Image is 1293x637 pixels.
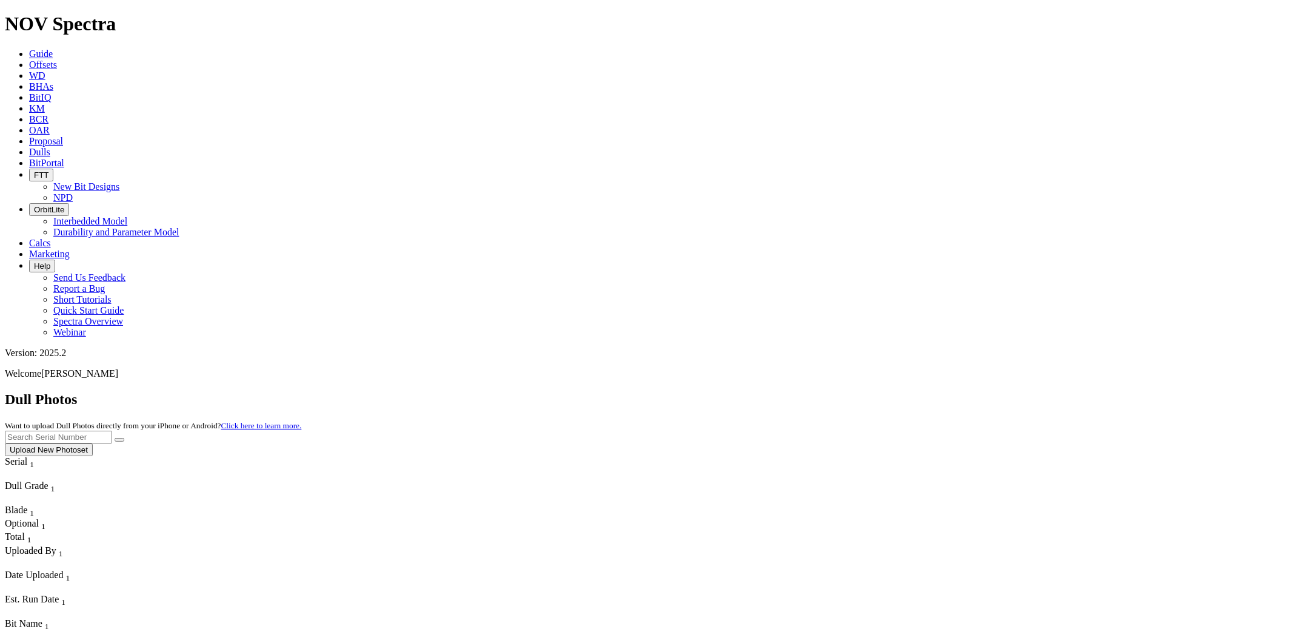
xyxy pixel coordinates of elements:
[5,505,47,518] div: Sort None
[29,49,53,59] a: Guide
[59,545,63,556] span: Sort None
[29,59,57,70] a: Offsets
[5,480,48,491] span: Dull Grade
[5,583,96,594] div: Column Menu
[5,570,96,583] div: Date Uploaded Sort None
[5,348,1288,359] div: Version: 2025.2
[5,480,90,494] div: Dull Grade Sort None
[5,470,56,480] div: Column Menu
[29,114,48,124] a: BCR
[5,594,90,618] div: Sort None
[5,456,56,470] div: Serial Sort None
[53,227,179,237] a: Durability and Parameter Model
[5,545,145,570] div: Sort None
[53,216,127,226] a: Interbedded Model
[5,518,47,531] div: Optional Sort None
[29,92,51,103] a: BitIQ
[30,505,34,515] span: Sort None
[27,536,32,545] sub: 1
[53,181,119,192] a: New Bit Designs
[5,391,1288,408] h2: Dull Photos
[53,294,112,305] a: Short Tutorials
[5,480,90,505] div: Sort None
[53,305,124,315] a: Quick Start Guide
[34,261,50,271] span: Help
[29,81,53,92] a: BHAs
[45,618,49,629] span: Sort None
[29,70,45,81] a: WD
[41,518,45,528] span: Sort None
[41,368,118,379] span: [PERSON_NAME]
[5,13,1288,35] h1: NOV Spectra
[5,456,56,480] div: Sort None
[5,494,90,505] div: Column Menu
[5,618,42,629] span: Bit Name
[5,531,47,545] div: Sort None
[51,480,55,491] span: Sort None
[5,443,93,456] button: Upload New Photoset
[27,531,32,542] span: Sort None
[53,327,86,337] a: Webinar
[29,125,50,135] a: OAR
[5,545,56,556] span: Uploaded By
[30,460,34,469] sub: 1
[45,622,49,631] sub: 1
[30,456,34,467] span: Sort None
[34,170,48,180] span: FTT
[5,421,301,430] small: Want to upload Dull Photos directly from your iPhone or Android?
[51,484,55,493] sub: 1
[29,249,70,259] a: Marketing
[65,570,70,580] span: Sort None
[5,531,25,542] span: Total
[53,316,123,326] a: Spectra Overview
[65,573,70,582] sub: 1
[5,594,90,607] div: Est. Run Date Sort None
[59,549,63,558] sub: 1
[30,508,34,517] sub: 1
[29,260,55,272] button: Help
[53,283,105,294] a: Report a Bug
[29,158,64,168] a: BitPortal
[29,136,63,146] a: Proposal
[29,103,45,113] a: KM
[5,570,63,580] span: Date Uploaded
[5,607,90,618] div: Column Menu
[5,431,112,443] input: Search Serial Number
[53,192,73,203] a: NPD
[5,456,27,467] span: Serial
[5,368,1288,379] p: Welcome
[61,598,65,607] sub: 1
[5,505,27,515] span: Blade
[29,169,53,181] button: FTT
[61,594,65,604] span: Sort None
[29,203,69,216] button: OrbitLite
[5,545,145,559] div: Uploaded By Sort None
[5,518,47,531] div: Sort None
[5,505,47,518] div: Blade Sort None
[5,594,59,604] span: Est. Run Date
[53,272,125,283] a: Send Us Feedback
[5,518,39,528] span: Optional
[34,205,64,214] span: OrbitLite
[5,618,145,632] div: Bit Name Sort None
[5,559,145,570] div: Column Menu
[29,238,51,248] a: Calcs
[29,147,50,157] a: Dulls
[221,421,302,430] a: Click here to learn more.
[41,522,45,531] sub: 1
[5,531,47,545] div: Total Sort None
[5,570,96,594] div: Sort None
